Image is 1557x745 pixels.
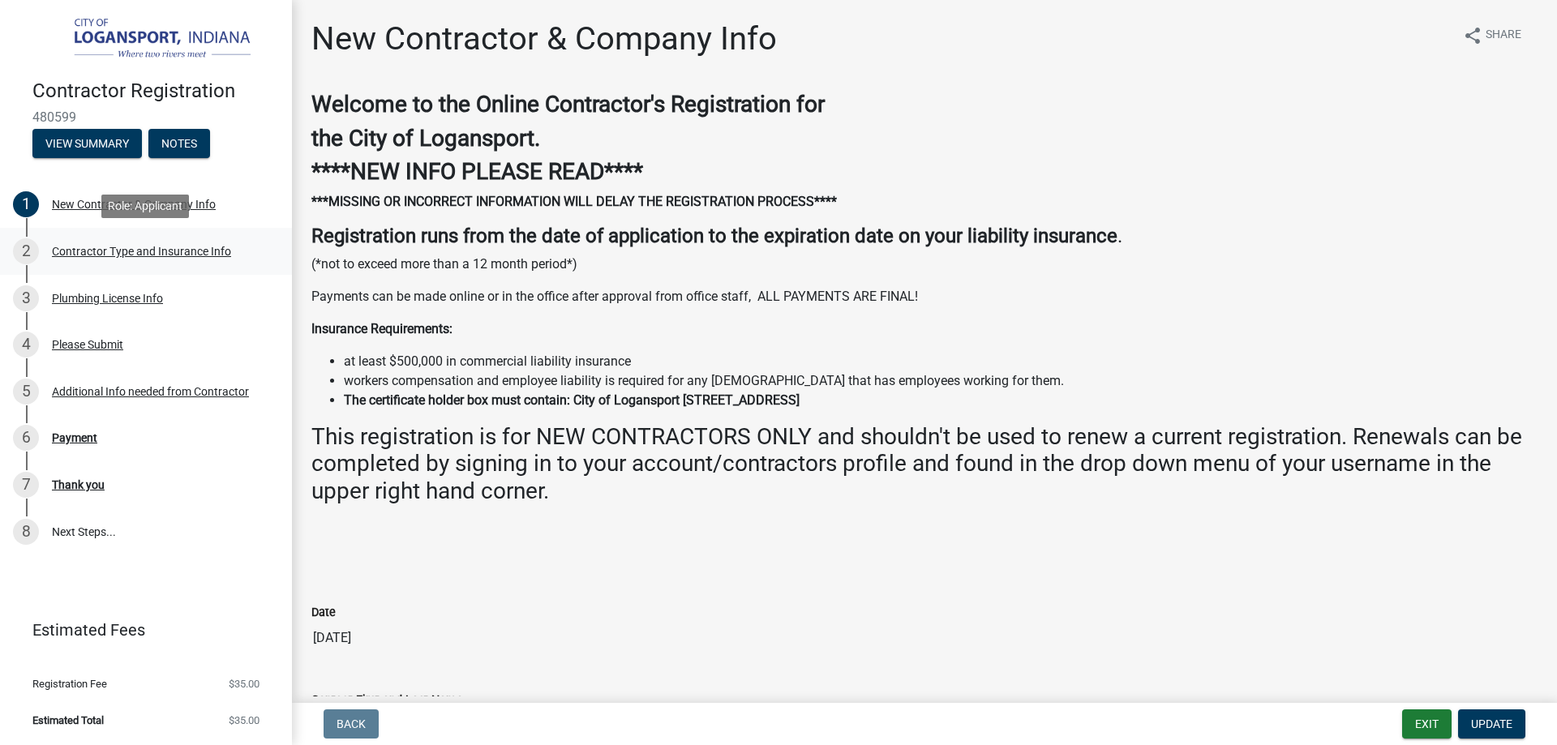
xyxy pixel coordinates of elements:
[1471,717,1512,730] span: Update
[13,332,39,358] div: 4
[32,79,279,103] h4: Contractor Registration
[52,293,163,304] div: Plumbing License Info
[311,91,825,118] strong: Welcome to the Online Contractor's Registration for
[32,138,142,151] wm-modal-confirm: Summary
[1486,26,1521,45] span: Share
[229,715,259,726] span: $35.00
[311,423,1538,505] h3: This registration is for NEW CONTRACTORS ONLY and shouldn't be used to renew a current registrati...
[148,138,210,151] wm-modal-confirm: Notes
[311,321,453,336] strong: Insurance Requirements:
[13,472,39,498] div: 7
[1450,19,1534,51] button: shareShare
[344,392,800,408] strong: The certificate holder box must contain: City of Logansport [STREET_ADDRESS]
[52,432,97,443] div: Payment
[337,717,366,730] span: Back
[32,129,142,158] button: View Summary
[1402,709,1452,739] button: Exit
[13,379,39,405] div: 5
[311,287,1538,306] p: Payments can be made online or in the office after approval from office staff, ALL PAYMENTS ARE F...
[1463,26,1482,45] i: share
[229,679,259,689] span: $35.00
[13,425,39,451] div: 6
[311,225,1117,247] strong: Registration runs from the date of application to the expiration date on your liability insurance
[324,709,379,739] button: Back
[13,285,39,311] div: 3
[311,125,540,152] strong: the City of Logansport.
[52,386,249,397] div: Additional Info needed from Contractor
[101,195,189,218] div: Role: Applicant
[32,679,107,689] span: Registration Fee
[311,695,463,706] label: Contact First and Last Name
[13,519,39,545] div: 8
[311,19,777,58] h1: New Contractor & Company Info
[311,255,1538,274] p: (*not to exceed more than a 12 month period*)
[311,194,837,209] strong: ***MISSING OR INCORRECT INFORMATION WILL DELAY THE REGISTRATION PROCESS****
[311,225,1538,248] h4: .
[32,109,259,125] span: 480599
[344,371,1538,391] li: workers compensation and employee liability is required for any [DEMOGRAPHIC_DATA] that has emplo...
[148,129,210,158] button: Notes
[52,246,231,257] div: Contractor Type and Insurance Info
[1458,709,1525,739] button: Update
[52,339,123,350] div: Please Submit
[311,607,336,619] label: Date
[52,199,216,210] div: New Contractor & Company Info
[13,614,266,646] a: Estimated Fees
[344,352,1538,371] li: at least $500,000 in commercial liability insurance
[52,479,105,490] div: Thank you
[32,715,104,726] span: Estimated Total
[13,238,39,264] div: 2
[13,191,39,217] div: 1
[32,17,266,62] img: City of Logansport, Indiana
